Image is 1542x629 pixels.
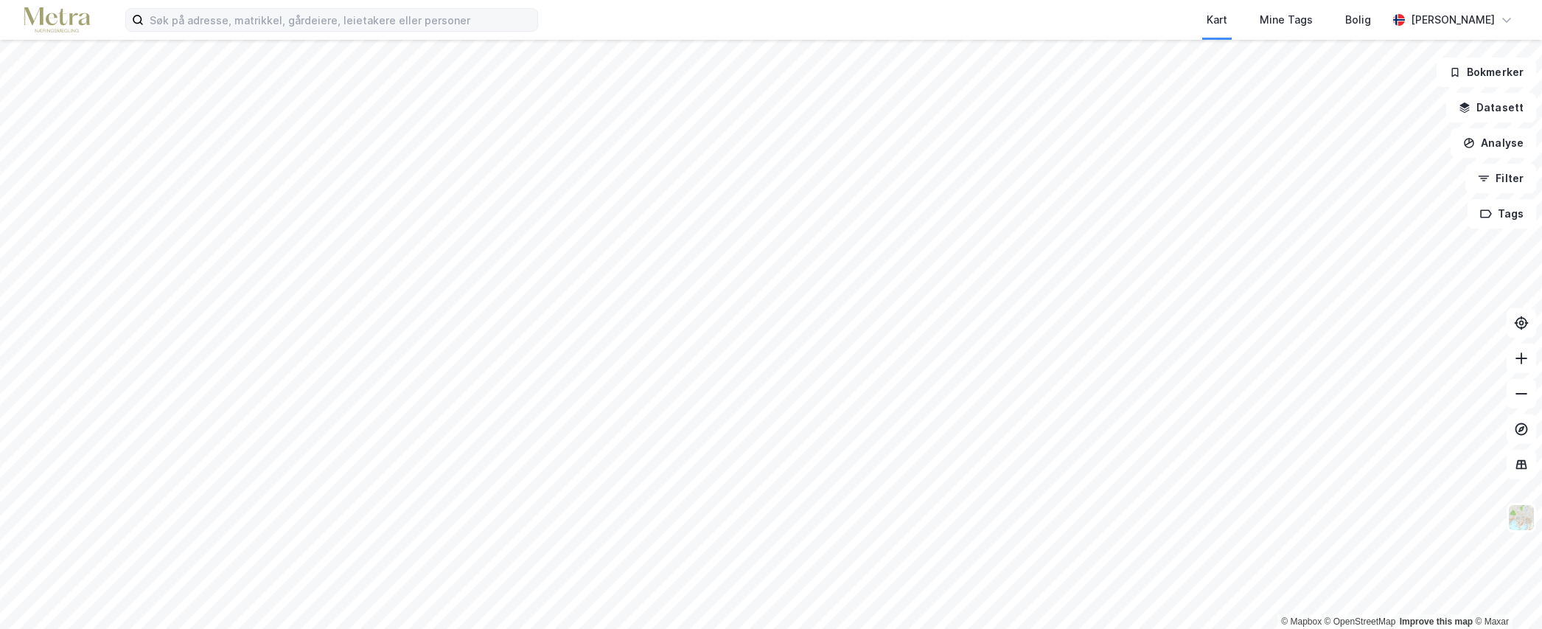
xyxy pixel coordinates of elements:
[1468,558,1542,629] iframe: Chat Widget
[24,7,90,33] img: metra-logo.256734c3b2bbffee19d4.png
[1411,11,1495,29] div: [PERSON_NAME]
[1345,11,1371,29] div: Bolig
[1325,616,1396,627] a: OpenStreetMap
[1207,11,1227,29] div: Kart
[1451,128,1536,158] button: Analyse
[1281,616,1322,627] a: Mapbox
[144,9,537,31] input: Søk på adresse, matrikkel, gårdeiere, leietakere eller personer
[1400,616,1473,627] a: Improve this map
[1260,11,1313,29] div: Mine Tags
[1465,164,1536,193] button: Filter
[1468,558,1542,629] div: Kontrollprogram for chat
[1437,58,1536,87] button: Bokmerker
[1446,93,1536,122] button: Datasett
[1468,199,1536,229] button: Tags
[1507,504,1535,532] img: Z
